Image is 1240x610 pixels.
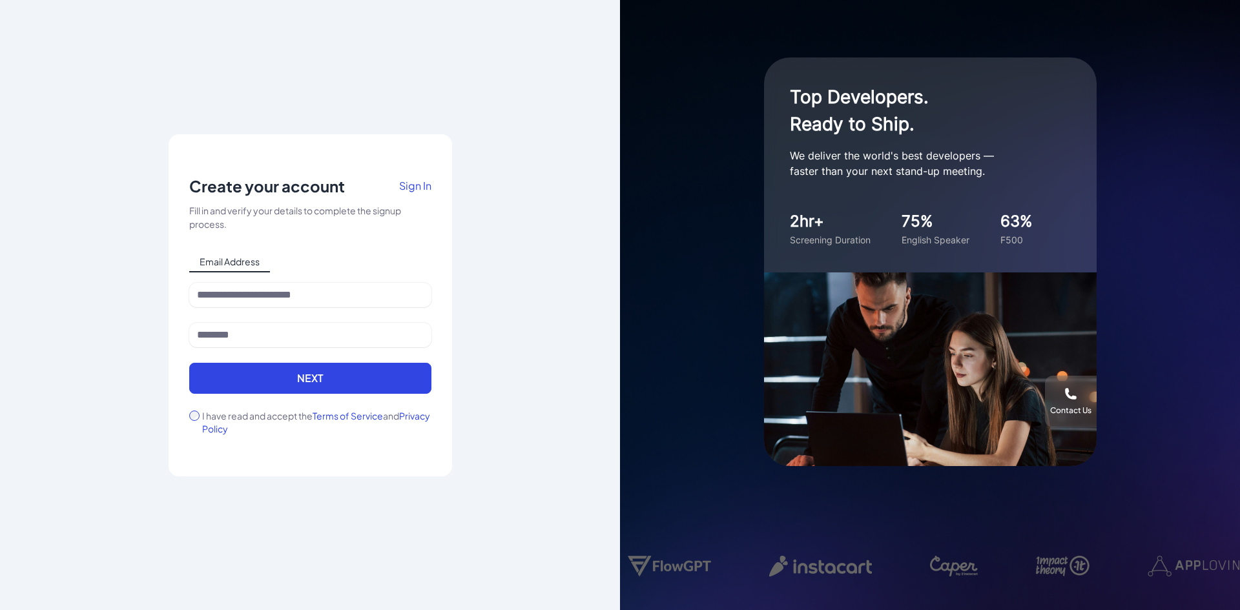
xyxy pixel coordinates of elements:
[189,363,431,394] button: Next
[902,233,969,247] div: English Speaker
[313,410,383,422] span: Terms of Service
[1000,233,1033,247] div: F500
[1000,210,1033,233] div: 63%
[202,410,430,434] span: Privacy Policy
[790,210,871,233] div: 2hr+
[189,252,270,272] span: Email Address
[1045,376,1097,427] button: Contact Us
[202,409,431,435] label: I have read and accept the and
[790,233,871,247] div: Screening Duration
[189,204,431,231] div: Fill in and verify your details to complete the signup process.
[399,179,431,192] span: Sign In
[1050,405,1091,416] div: Contact Us
[790,83,1048,137] h1: Top Developers. Ready to Ship.
[399,176,431,204] a: Sign In
[790,148,1048,179] p: We deliver the world's best developers — faster than your next stand-up meeting.
[902,210,969,233] div: 75%
[189,176,345,196] p: Create your account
